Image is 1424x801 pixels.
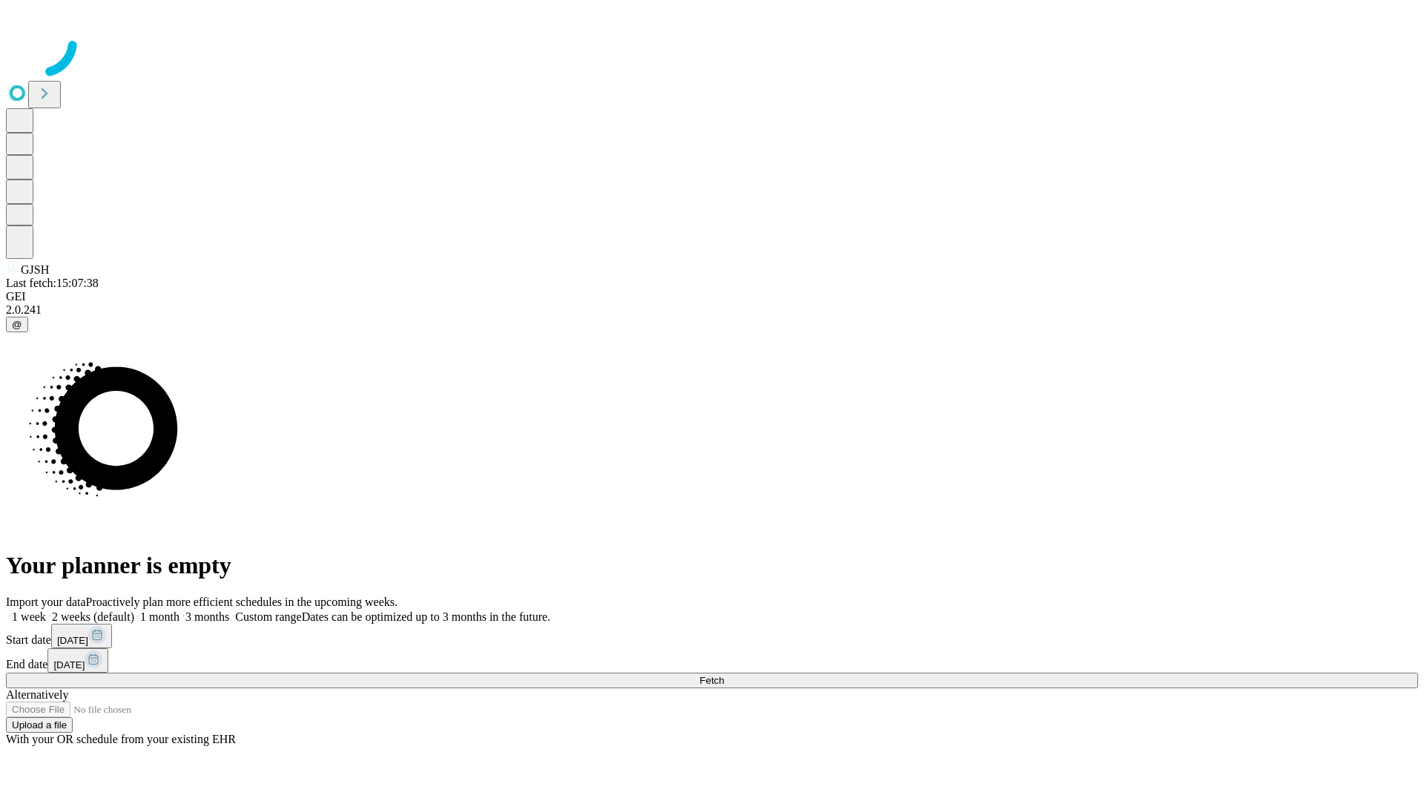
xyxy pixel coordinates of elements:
[6,733,236,745] span: With your OR schedule from your existing EHR
[185,610,229,623] span: 3 months
[6,648,1418,673] div: End date
[6,673,1418,688] button: Fetch
[302,610,550,623] span: Dates can be optimized up to 3 months in the future.
[57,635,88,646] span: [DATE]
[86,596,398,608] span: Proactively plan more efficient schedules in the upcoming weeks.
[6,303,1418,317] div: 2.0.241
[6,624,1418,648] div: Start date
[6,717,73,733] button: Upload a file
[52,610,134,623] span: 2 weeks (default)
[140,610,179,623] span: 1 month
[6,290,1418,303] div: GEI
[6,552,1418,579] h1: Your planner is empty
[47,648,108,673] button: [DATE]
[6,688,68,701] span: Alternatively
[21,263,49,276] span: GJSH
[12,610,46,623] span: 1 week
[699,675,724,686] span: Fetch
[235,610,301,623] span: Custom range
[6,277,99,289] span: Last fetch: 15:07:38
[51,624,112,648] button: [DATE]
[6,596,86,608] span: Import your data
[12,319,22,330] span: @
[6,317,28,332] button: @
[53,659,85,670] span: [DATE]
